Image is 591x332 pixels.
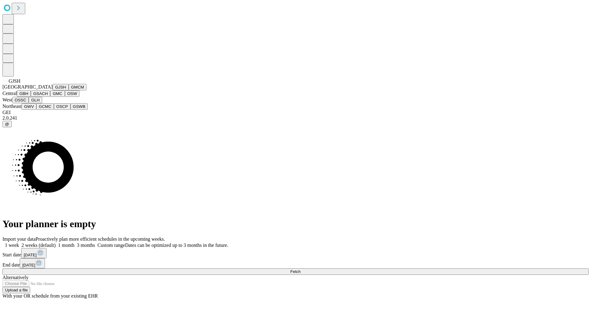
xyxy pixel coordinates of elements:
[2,287,30,293] button: Upload a file
[5,122,9,126] span: @
[2,248,589,258] div: Start date
[2,104,22,109] span: Northeast
[22,243,56,248] span: 2 weeks (default)
[98,243,125,248] span: Custom range
[2,218,589,230] h1: Your planner is empty
[50,90,65,97] button: GMC
[2,268,589,275] button: Fetch
[54,103,70,110] button: OSCP
[21,248,46,258] button: [DATE]
[36,236,165,242] span: Proactively plan more efficient schedules in the upcoming weeks.
[70,103,88,110] button: GSWB
[12,97,29,103] button: OSSC
[9,78,20,84] span: GJSH
[2,293,98,298] span: With your OR schedule from your existing EHR
[2,258,589,268] div: End date
[31,90,50,97] button: GSACH
[69,84,86,90] button: GMCM
[17,90,31,97] button: GBH
[65,90,80,97] button: OSW
[77,243,95,248] span: 3 months
[290,269,300,274] span: Fetch
[2,91,17,96] span: Central
[2,110,589,115] div: GEI
[58,243,74,248] span: 1 month
[2,97,12,102] span: West
[2,121,12,127] button: @
[2,115,589,121] div: 2.0.241
[29,97,42,103] button: GLH
[24,253,37,257] span: [DATE]
[20,258,45,268] button: [DATE]
[125,243,228,248] span: Dates can be optimized up to 3 months in the future.
[5,243,19,248] span: 1 week
[22,263,35,267] span: [DATE]
[2,275,28,280] span: Alternatively
[2,84,53,89] span: [GEOGRAPHIC_DATA]
[36,103,54,110] button: GCMC
[2,236,36,242] span: Import your data
[22,103,36,110] button: GWV
[53,84,69,90] button: GJSH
